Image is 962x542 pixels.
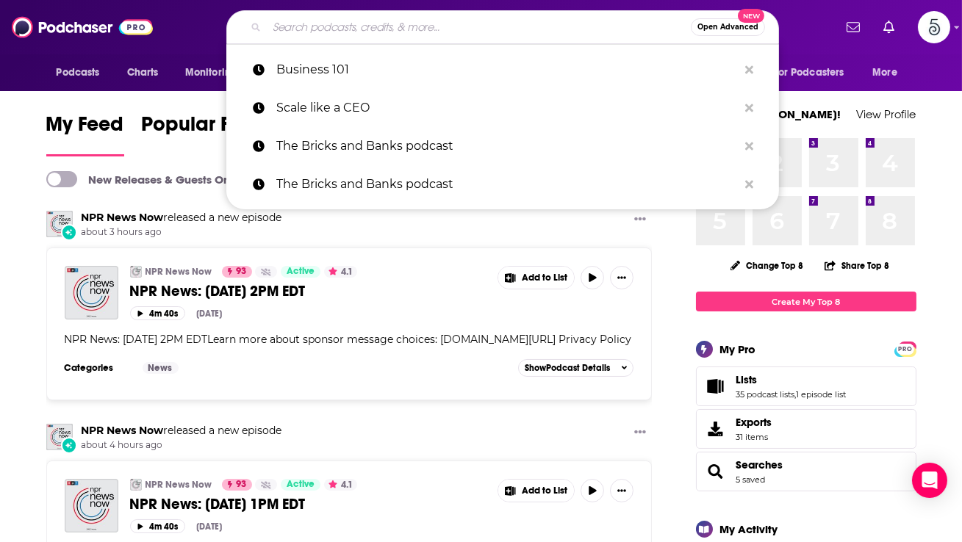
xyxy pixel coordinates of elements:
[130,495,306,513] span: NPR News: [DATE] 1PM EDT
[862,59,916,87] button: open menu
[287,477,315,492] span: Active
[130,282,306,300] span: NPR News: [DATE] 2PM EDT
[222,266,252,278] a: 93
[276,165,738,203] p: The Bricks and Banks podcast
[701,419,731,439] span: Exports
[142,112,267,156] a: Popular Feed
[857,107,916,121] a: View Profile
[222,479,252,491] a: 93
[918,11,950,43] img: User Profile
[764,59,866,87] button: open menu
[130,306,185,320] button: 4m 40s
[736,373,758,386] span: Lists
[797,389,847,400] a: 1 episode list
[738,9,764,23] span: New
[226,10,779,44] div: Search podcasts, credits, & more...
[701,461,731,482] a: Searches
[897,344,914,355] span: PRO
[720,342,756,356] div: My Pro
[498,267,575,289] button: Show More Button
[226,51,779,89] a: Business 101
[46,211,73,237] img: NPR News Now
[918,11,950,43] span: Logged in as Spiral5-G2
[281,479,320,491] a: Active
[696,366,916,406] span: Lists
[610,479,633,502] button: Show More Button
[46,59,119,87] button: open menu
[610,266,633,289] button: Show More Button
[872,62,897,83] span: More
[281,266,320,278] a: Active
[61,437,77,453] div: New Episode
[696,292,916,311] a: Create My Top 8
[522,272,567,283] span: Add to List
[127,62,159,83] span: Charts
[130,479,142,491] a: NPR News Now
[918,11,950,43] button: Show profile menu
[736,474,766,485] a: 5 saved
[130,519,185,533] button: 4m 40s
[57,62,100,83] span: Podcasts
[46,112,124,145] span: My Feed
[130,266,142,278] img: NPR News Now
[82,211,164,224] a: NPR News Now
[628,424,652,442] button: Show More Button
[324,266,357,278] button: 4.1
[287,264,315,279] span: Active
[65,266,118,319] img: NPR News: 08-25-2025 2PM EDT
[65,479,118,532] img: NPR News: 08-25-2025 1PM EDT
[65,362,131,374] h3: Categories
[236,264,246,279] span: 93
[143,362,179,374] a: News
[46,112,124,156] a: My Feed
[697,24,758,31] span: Open Advanced
[197,521,223,532] div: [DATE]
[226,127,779,165] a: The Bricks and Banks podcast
[518,359,634,377] button: ShowPodcast Details
[12,13,153,41] img: Podchaser - Follow, Share and Rate Podcasts
[795,389,797,400] span: ,
[701,376,731,397] a: Lists
[324,479,357,491] button: 4.1
[736,416,772,429] span: Exports
[267,15,691,39] input: Search podcasts, credits, & more...
[82,211,282,225] h3: released a new episode
[628,211,652,229] button: Show More Button
[276,127,738,165] p: The Bricks and Banks podcast
[824,251,890,280] button: Share Top 8
[877,15,900,40] a: Show notifications dropdown
[185,62,237,83] span: Monitoring
[82,424,282,438] h3: released a new episode
[696,409,916,449] a: Exports
[142,112,267,145] span: Popular Feed
[236,477,246,492] span: 93
[146,266,212,278] a: NPR News Now
[226,89,779,127] a: Scale like a CEO
[498,480,575,502] button: Show More Button
[841,15,866,40] a: Show notifications dropdown
[736,373,847,386] a: Lists
[522,485,567,496] span: Add to List
[525,363,610,373] span: Show Podcast Details
[46,171,240,187] a: New Releases & Guests Only
[82,424,164,437] a: NPR News Now
[696,452,916,491] span: Searches
[912,463,947,498] div: Open Intercom Messenger
[130,495,487,513] a: NPR News: [DATE] 1PM EDT
[197,308,223,319] div: [DATE]
[130,282,487,300] a: NPR News: [DATE] 2PM EDT
[61,224,77,240] div: New Episode
[736,458,783,471] a: Searches
[82,439,282,452] span: about 4 hours ago
[722,256,813,275] button: Change Top 8
[175,59,256,87] button: open menu
[46,424,73,450] img: NPR News Now
[65,333,632,346] span: NPR News: [DATE] 2PM EDTLearn more about sponsor message choices: [DOMAIN_NAME][URL] Privacy Policy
